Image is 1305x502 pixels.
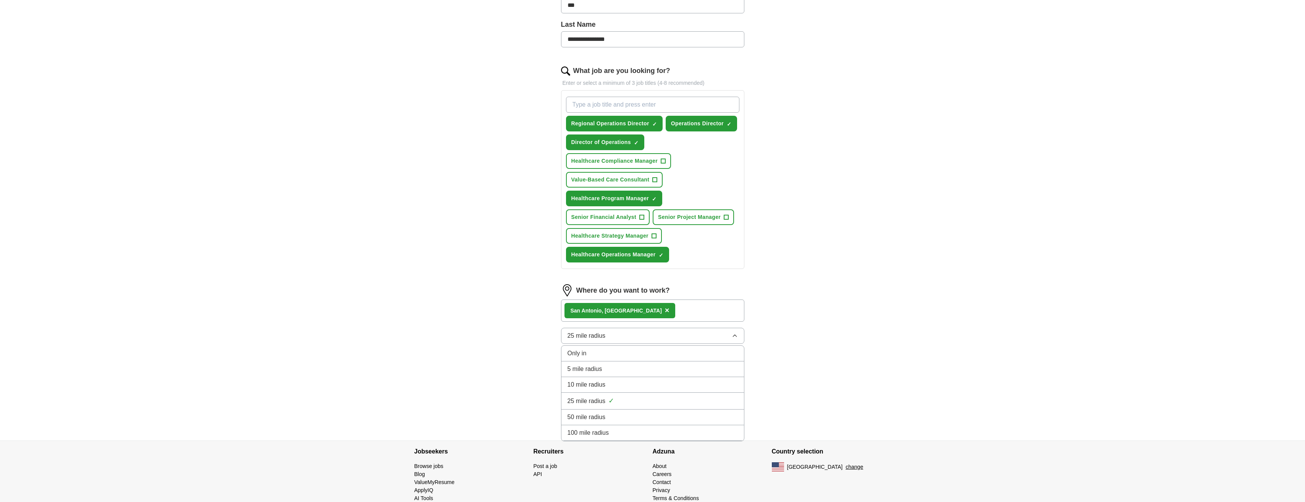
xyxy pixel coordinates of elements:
[414,479,455,485] a: ValueMyResume
[571,251,656,259] span: Healthcare Operations Manager
[573,66,670,76] label: What job are you looking for?
[571,120,649,128] span: Regional Operations Director
[566,134,644,150] button: Director of Operations✓
[772,441,891,462] h4: Country selection
[566,228,662,244] button: Healthcare Strategy Manager
[568,413,606,422] span: 50 mile radius
[561,19,744,30] label: Last Name
[846,463,863,471] button: change
[414,463,443,469] a: Browse jobs
[566,191,663,206] button: Healthcare Program Manager✓
[571,138,631,146] span: Director of Operations
[568,331,606,340] span: 25 mile radius
[414,487,433,493] a: ApplyIQ
[653,463,667,469] a: About
[727,121,731,127] span: ✓
[658,213,721,221] span: Senior Project Manager
[561,79,744,87] p: Enter or select a minimum of 3 job titles (4-8 recommended)
[566,97,739,113] input: Type a job title and press enter
[414,471,425,477] a: Blog
[534,471,542,477] a: API
[653,479,671,485] a: Contact
[566,209,650,225] button: Senior Financial Analyst
[634,140,639,146] span: ✓
[571,157,658,165] span: Healthcare Compliance Manager
[568,364,602,374] span: 5 mile radius
[652,196,657,202] span: ✓
[568,349,587,358] span: Only in
[561,284,573,296] img: location.png
[566,247,669,262] button: Healthcare Operations Manager✓
[571,176,650,184] span: Value-Based Care Consultant
[571,232,648,240] span: Healthcare Strategy Manager
[566,116,663,131] button: Regional Operations Director✓
[576,285,670,296] label: Where do you want to work?
[653,209,734,225] button: Senior Project Manager
[665,305,669,316] button: ×
[571,307,662,315] div: , [GEOGRAPHIC_DATA]
[671,120,724,128] span: Operations Director
[666,116,737,131] button: Operations Director✓
[566,172,663,188] button: Value-Based Care Consultant
[566,153,671,169] button: Healthcare Compliance Manager
[534,463,557,469] a: Post a job
[571,194,649,202] span: Healthcare Program Manager
[571,308,602,314] strong: San Antonio
[561,328,744,344] button: 25 mile radius
[653,495,699,501] a: Terms & Conditions
[653,487,670,493] a: Privacy
[568,428,609,437] span: 100 mile radius
[571,213,636,221] span: Senior Financial Analyst
[653,471,672,477] a: Careers
[787,463,843,471] span: [GEOGRAPHIC_DATA]
[414,495,433,501] a: AI Tools
[608,396,614,406] span: ✓
[659,252,663,258] span: ✓
[772,462,784,471] img: US flag
[561,66,570,76] img: search.png
[568,380,606,389] span: 10 mile radius
[652,121,657,127] span: ✓
[665,306,669,314] span: ×
[568,397,606,406] span: 25 mile radius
